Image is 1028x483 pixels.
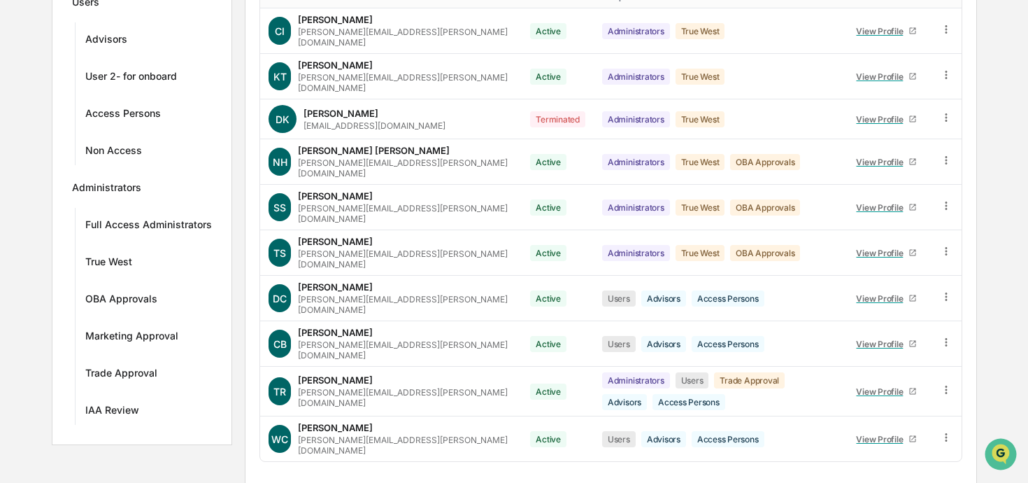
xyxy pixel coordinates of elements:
a: View Profile [850,288,923,309]
div: [PERSON_NAME] [298,374,373,386]
div: [PERSON_NAME] [298,327,373,338]
a: View Profile [850,242,923,264]
div: True West [676,245,725,261]
div: [PERSON_NAME] [298,190,373,202]
div: View Profile [856,202,908,213]
div: [PERSON_NAME][EMAIL_ADDRESS][PERSON_NAME][DOMAIN_NAME] [298,435,513,456]
a: View Profile [850,108,923,130]
span: NH [273,156,287,168]
div: IAA Review [85,404,139,421]
div: Access Persons [692,336,764,352]
div: [PERSON_NAME][EMAIL_ADDRESS][PERSON_NAME][DOMAIN_NAME] [298,203,513,224]
span: KT [273,71,287,83]
div: Active [530,384,566,400]
div: [PERSON_NAME] [298,281,373,293]
div: Administrators [602,111,670,127]
div: True West [85,255,132,272]
div: True West [676,111,725,127]
a: View Profile [850,333,923,355]
div: View Profile [856,386,908,397]
a: Powered byPylon [99,237,169,248]
a: View Profile [850,151,923,173]
div: 🖐️ [14,178,25,189]
div: Access Persons [692,290,764,307]
div: True West [676,154,725,170]
div: [PERSON_NAME] [298,236,373,247]
div: [PERSON_NAME][EMAIL_ADDRESS][PERSON_NAME][DOMAIN_NAME] [298,72,513,93]
div: [PERSON_NAME][EMAIL_ADDRESS][PERSON_NAME][DOMAIN_NAME] [298,294,513,315]
div: [PERSON_NAME] [298,59,373,71]
a: View Profile [850,20,923,42]
div: [PERSON_NAME] [298,422,373,433]
div: [EMAIL_ADDRESS][DOMAIN_NAME] [304,120,445,131]
div: Advisors [641,290,686,307]
a: View Profile [850,381,923,402]
div: True West [676,69,725,85]
div: Active [530,336,566,352]
div: Active [530,245,566,261]
span: CI [275,25,285,37]
div: View Profile [856,26,908,36]
div: [PERSON_NAME] [298,14,373,25]
span: TS [273,247,286,259]
div: Access Persons [692,431,764,447]
div: We're available if you need us! [48,121,177,132]
a: View Profile [850,197,923,218]
div: Active [530,290,566,307]
div: [PERSON_NAME][EMAIL_ADDRESS][PERSON_NAME][DOMAIN_NAME] [298,387,513,408]
div: Active [530,431,566,447]
button: Start new chat [238,111,255,128]
div: Administrators [602,154,670,170]
div: Administrators [602,372,670,388]
div: Administrators [602,199,670,216]
span: SS [273,202,286,213]
span: DK [276,113,290,125]
div: Users [602,431,636,447]
div: True West [676,23,725,39]
div: Non Access [85,144,142,161]
div: Marketing Approval [85,330,178,346]
div: Advisors [602,394,647,410]
div: Active [530,69,566,85]
div: View Profile [856,157,908,167]
div: Active [530,154,566,170]
div: Administrators [602,245,670,261]
iframe: Open customer support [983,437,1021,475]
div: [PERSON_NAME][EMAIL_ADDRESS][PERSON_NAME][DOMAIN_NAME] [298,339,513,360]
div: Advisors [85,33,127,50]
a: View Profile [850,428,923,450]
div: View Profile [856,248,908,258]
span: Pylon [139,237,169,248]
span: TR [273,386,286,398]
span: Preclearance [28,176,90,190]
div: View Profile [856,339,908,349]
div: View Profile [856,293,908,304]
a: 🖐️Preclearance [8,171,96,196]
div: [PERSON_NAME][EMAIL_ADDRESS][PERSON_NAME][DOMAIN_NAME] [298,248,513,269]
div: Advisors [641,336,686,352]
div: User 2- for onboard [85,70,177,87]
div: Access Persons [652,394,725,410]
div: Administrators [602,23,670,39]
div: 🗄️ [101,178,113,189]
div: Administrators [72,181,141,198]
span: CB [273,338,287,350]
a: 🔎Data Lookup [8,197,94,223]
div: View Profile [856,71,908,82]
div: Administrators [602,69,670,85]
div: Terminated [530,111,585,127]
div: [PERSON_NAME] [304,108,378,119]
div: Advisors [641,431,686,447]
div: View Profile [856,434,908,444]
div: Active [530,199,566,216]
span: Attestations [115,176,173,190]
div: Users [602,290,636,307]
div: [PERSON_NAME] [PERSON_NAME] [298,145,450,156]
a: View Profile [850,66,923,87]
div: Active [530,23,566,39]
img: 1746055101610-c473b297-6a78-478c-a979-82029cc54cd1 [14,107,39,132]
span: DC [273,293,287,304]
div: Users [602,336,636,352]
